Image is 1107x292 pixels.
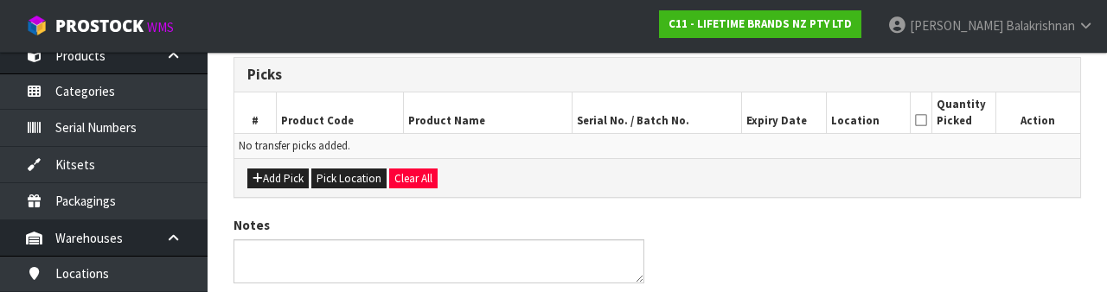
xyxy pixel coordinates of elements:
[741,92,826,133] th: Expiry Date
[1006,17,1075,34] span: Balakrishnan
[995,92,1080,133] th: Action
[573,92,741,133] th: Serial No. / Batch No.
[932,92,995,133] th: Quantity Picked
[247,168,309,189] button: Add Pick
[247,67,1067,83] h3: Picks
[826,92,911,133] th: Location
[277,92,404,133] th: Product Code
[659,10,861,38] a: C11 - LIFETIME BRANDS NZ PTY LTD
[234,216,270,234] label: Notes
[910,17,1003,34] span: [PERSON_NAME]
[311,168,387,189] button: Pick Location
[26,15,48,36] img: cube-alt.png
[669,16,852,31] strong: C11 - LIFETIME BRANDS NZ PTY LTD
[55,15,144,37] span: ProStock
[389,168,438,189] button: Clear All
[234,133,1080,158] td: No transfer picks added.
[403,92,572,133] th: Product Name
[147,19,174,35] small: WMS
[234,92,277,133] th: #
